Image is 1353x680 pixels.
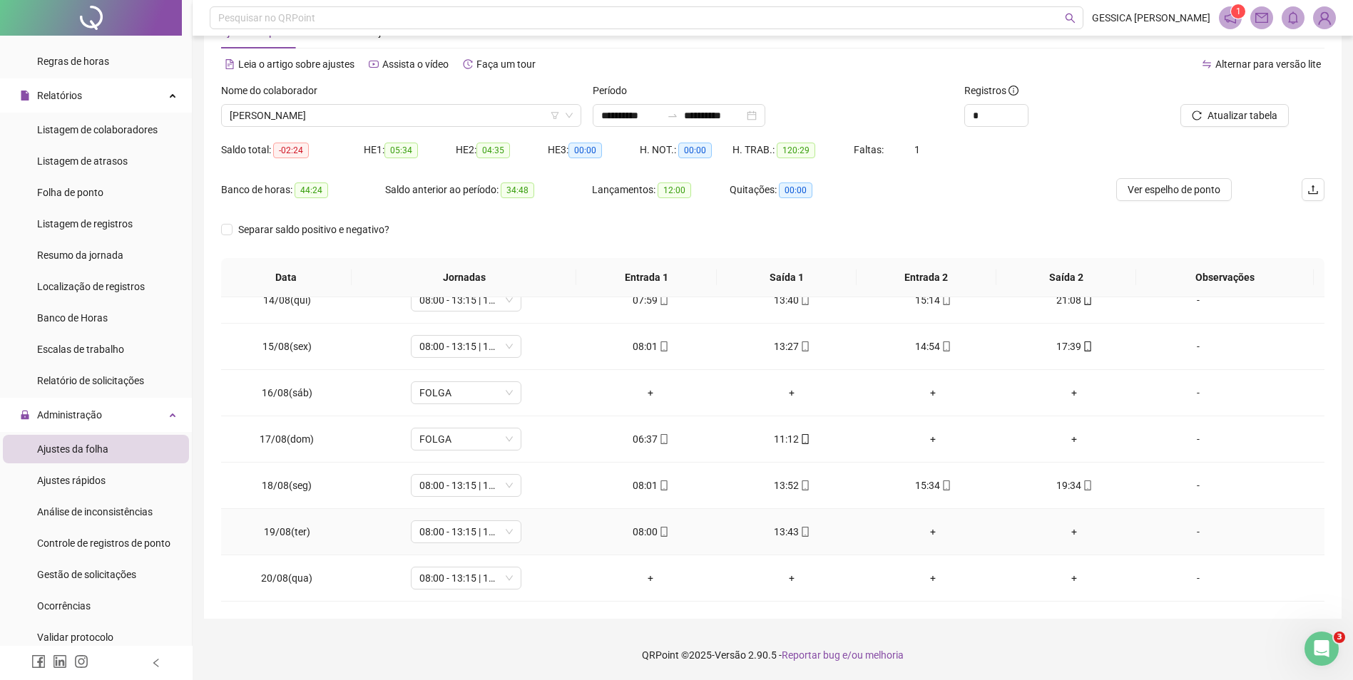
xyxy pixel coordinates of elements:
[1081,341,1093,351] span: mobile
[1015,570,1133,586] div: +
[874,385,992,401] div: +
[1255,11,1268,24] span: mail
[1156,385,1240,401] div: -
[1065,13,1076,24] span: search
[151,658,161,668] span: left
[37,409,102,421] span: Administração
[1156,570,1240,586] div: -
[1287,11,1300,24] span: bell
[667,110,678,121] span: to
[940,480,951,490] span: mobile
[874,339,992,354] div: 14:54
[1092,10,1210,26] span: GESSICA [PERSON_NAME]
[1156,431,1240,447] div: -
[658,480,669,490] span: mobile
[1015,431,1133,447] div: +
[1231,4,1245,19] sup: 1
[37,443,108,455] span: Ajustes da folha
[874,524,992,540] div: +
[1236,6,1241,16] span: 1
[799,341,810,351] span: mobile
[658,341,669,351] span: mobile
[260,433,314,445] span: 17/08(dom)
[225,59,235,69] span: file-text
[658,295,669,305] span: mobile
[1015,478,1133,493] div: 19:34
[732,142,854,158] div: H. TRAB.:
[548,142,640,158] div: HE 3:
[782,649,904,661] span: Reportar bug e/ou melhoria
[37,632,113,643] span: Validar protocolo
[74,654,88,669] span: instagram
[419,336,513,357] span: 08:00 - 13:15 | 14:45 - 17:30
[37,124,158,135] span: Listagem de colaboradores
[591,524,710,540] div: 08:00
[779,182,812,198] span: 00:00
[419,521,513,542] span: 08:00 - 13:15 | 14:45 - 18:30
[273,143,309,158] span: -02:24
[233,222,395,237] span: Separar saldo positivo e negativo?
[591,292,710,308] div: 07:59
[1116,178,1232,201] button: Ver espelho de ponto
[1334,632,1345,643] span: 3
[940,295,951,305] span: mobile
[295,182,328,198] span: 44:24
[996,258,1136,297] th: Saída 2
[1081,295,1093,305] span: mobile
[1015,339,1133,354] div: 17:39
[874,431,992,447] div: +
[799,295,810,305] span: mobile
[732,524,851,540] div: 13:43
[37,344,124,355] span: Escalas de trabalho
[1015,385,1133,401] div: +
[874,292,992,308] div: 15:14
[37,155,128,167] span: Listagem de atrasos
[419,428,513,450] span: FOLGA
[1224,11,1237,24] span: notification
[568,143,602,158] span: 00:00
[1305,632,1339,666] iframe: Intercom live chat
[263,294,311,306] span: 14/08(qui)
[37,187,103,198] span: Folha de ponto
[914,144,920,155] span: 1
[364,142,456,158] div: HE 1:
[591,478,710,493] div: 08:01
[37,56,109,67] span: Regras de horas
[717,258,857,297] th: Saída 1
[238,58,354,70] span: Leia o artigo sobre ajustes
[678,143,712,158] span: 00:00
[1215,58,1321,70] span: Alternar para versão lite
[382,58,449,70] span: Assista o vídeo
[854,144,886,155] span: Faltas:
[732,339,851,354] div: 13:27
[874,570,992,586] div: +
[591,385,710,401] div: +
[476,58,536,70] span: Faça um tour
[463,59,473,69] span: history
[221,182,385,198] div: Banco de horas:
[640,142,732,158] div: H. NOT.:
[37,312,108,324] span: Banco de Horas
[37,249,123,261] span: Resumo da jornada
[1009,86,1018,96] span: info-circle
[667,110,678,121] span: swap-right
[37,218,133,230] span: Listagem de registros
[419,475,513,496] span: 08:00 - 13:15 | 14:45 - 18:30
[419,289,513,311] span: 08:00 - 13:15 | 14:45 - 18:30
[591,431,710,447] div: 06:37
[1202,59,1212,69] span: swap
[419,382,513,403] span: FOLGA
[221,258,352,297] th: Data
[732,292,851,308] div: 13:40
[1136,258,1314,297] th: Observações
[37,569,136,580] span: Gestão de solicitações
[799,527,810,537] span: mobile
[262,341,312,352] span: 15/08(sex)
[37,281,145,292] span: Localização de registros
[264,526,310,537] span: 19/08(ter)
[384,143,418,158] span: 05:34
[1128,182,1220,197] span: Ver espelho de ponto
[230,105,573,126] span: DIEGO LIMA BARROS
[576,258,716,297] th: Entrada 1
[1148,269,1302,285] span: Observações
